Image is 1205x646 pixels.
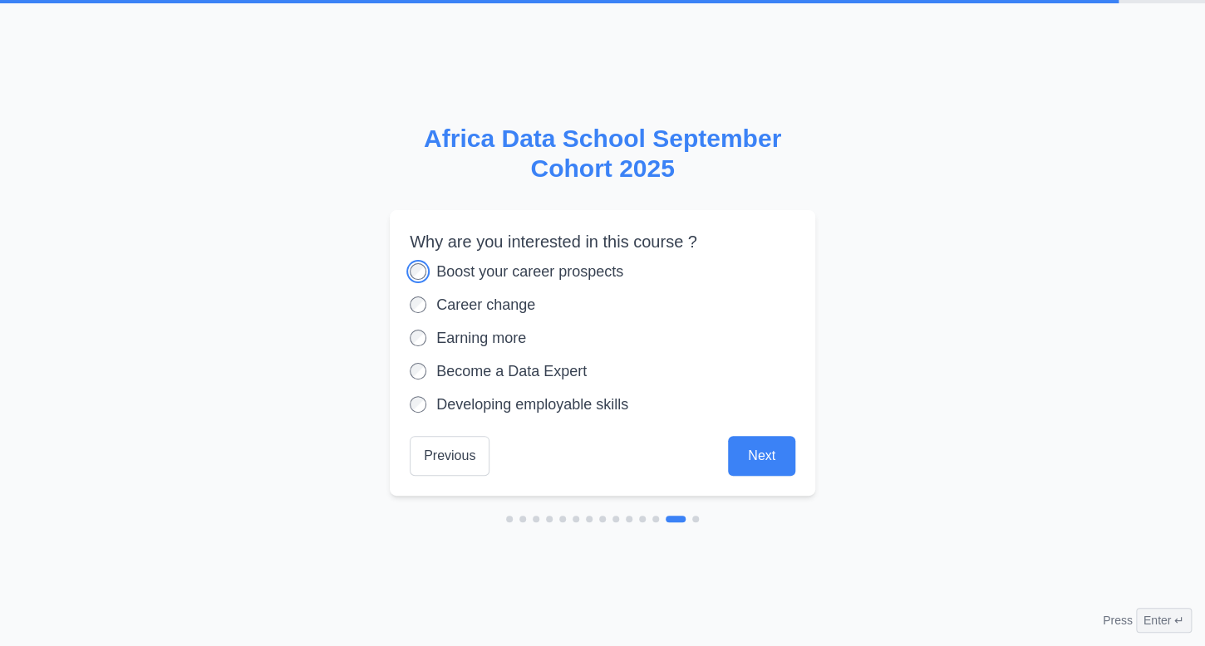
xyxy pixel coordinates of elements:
[436,260,623,283] label: Boost your career prospects
[1136,608,1192,633] span: Enter ↵
[410,230,795,253] label: Why are you interested in this course ?
[436,293,535,316] label: Career change
[1103,608,1192,633] div: Press
[436,326,526,350] label: Earning more
[390,124,815,184] h2: Africa Data School September Cohort 2025
[728,436,795,476] button: Next
[410,436,489,476] button: Previous
[436,393,628,416] label: Developing employable skills
[436,360,587,383] label: Become a Data Expert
